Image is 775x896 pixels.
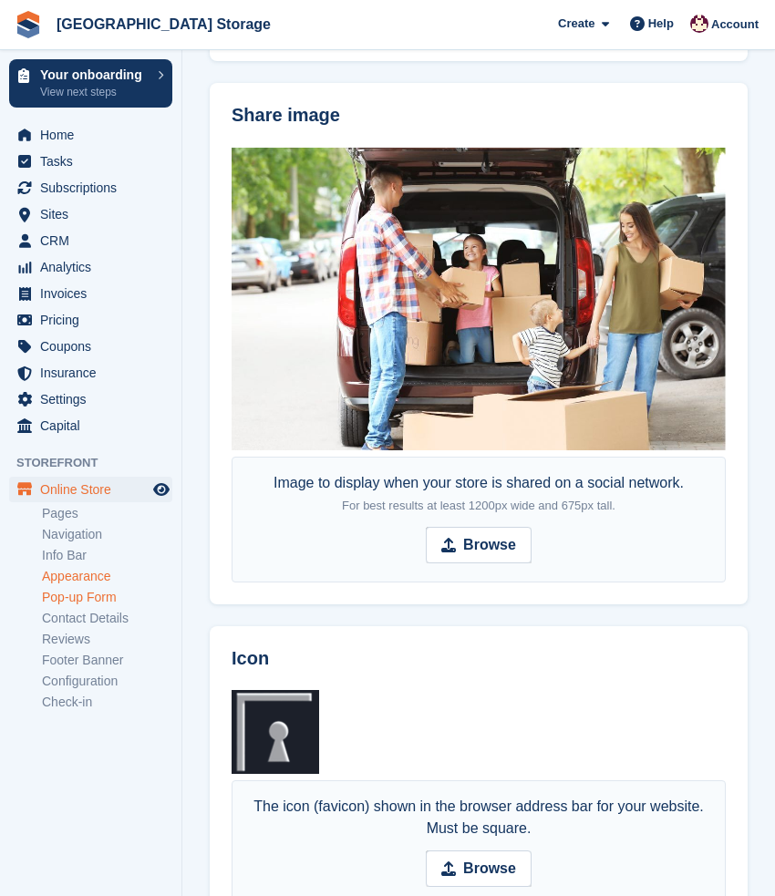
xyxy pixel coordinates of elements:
img: stora-icon-8386f47178a22dfd0bd8f6a31ec36ba5ce8667c1dd55bd0f319d3a0aa187defe.svg [15,11,42,38]
a: [GEOGRAPHIC_DATA] Storage [49,9,278,39]
a: Check-in [42,694,172,711]
span: Storefront [16,454,181,472]
p: Your onboarding [40,68,149,81]
a: menu [9,413,172,438]
a: menu [9,228,172,253]
a: Preview store [150,479,172,500]
a: menu [9,254,172,280]
a: Appearance [42,568,172,585]
a: Configuration [42,673,172,690]
span: Insurance [40,360,150,386]
span: Create [558,15,594,33]
span: Capital [40,413,150,438]
span: Pricing [40,307,150,333]
span: Account [711,15,759,34]
a: Footer Banner [42,652,172,669]
div: Image to display when your store is shared on a social network. [274,472,684,516]
a: menu [9,334,172,359]
span: CRM [40,228,150,253]
a: Your onboarding View next steps [9,59,172,108]
span: Subscriptions [40,175,150,201]
div: The icon (favicon) shown in the browser address bar for your website. Must be square. [242,796,716,839]
span: Online Store [40,477,150,502]
a: Pages [42,505,172,522]
a: Reviews [42,631,172,648]
a: Pop-up Form [42,589,172,606]
a: menu [9,201,172,227]
img: Lacey's%20Storage-social.jpg [232,148,726,450]
a: menu [9,149,172,174]
a: menu [9,477,172,502]
a: menu [9,386,172,412]
a: Info Bar [42,547,172,564]
a: Navigation [42,526,172,543]
strong: Browse [463,534,516,556]
img: Screenshot%202025-07-24%20at%2016.19.26.png [232,690,319,774]
a: menu [9,281,172,306]
span: Sites [40,201,150,227]
h2: Icon [232,648,726,669]
span: Help [648,15,674,33]
input: Browse [426,527,532,563]
span: Analytics [40,254,150,280]
span: Invoices [40,281,150,306]
h2: Share image [232,105,726,126]
a: menu [9,175,172,201]
a: menu [9,360,172,386]
span: Settings [40,386,150,412]
span: Coupons [40,334,150,359]
strong: Browse [463,858,516,880]
a: menu [9,122,172,148]
a: Contact Details [42,610,172,627]
input: Browse [426,850,532,887]
span: For best results at least 1200px wide and 675px tall. [342,499,615,512]
span: Home [40,122,150,148]
span: Tasks [40,149,150,174]
img: Andrew Lacey [690,15,708,33]
p: View next steps [40,84,149,100]
a: menu [9,307,172,333]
